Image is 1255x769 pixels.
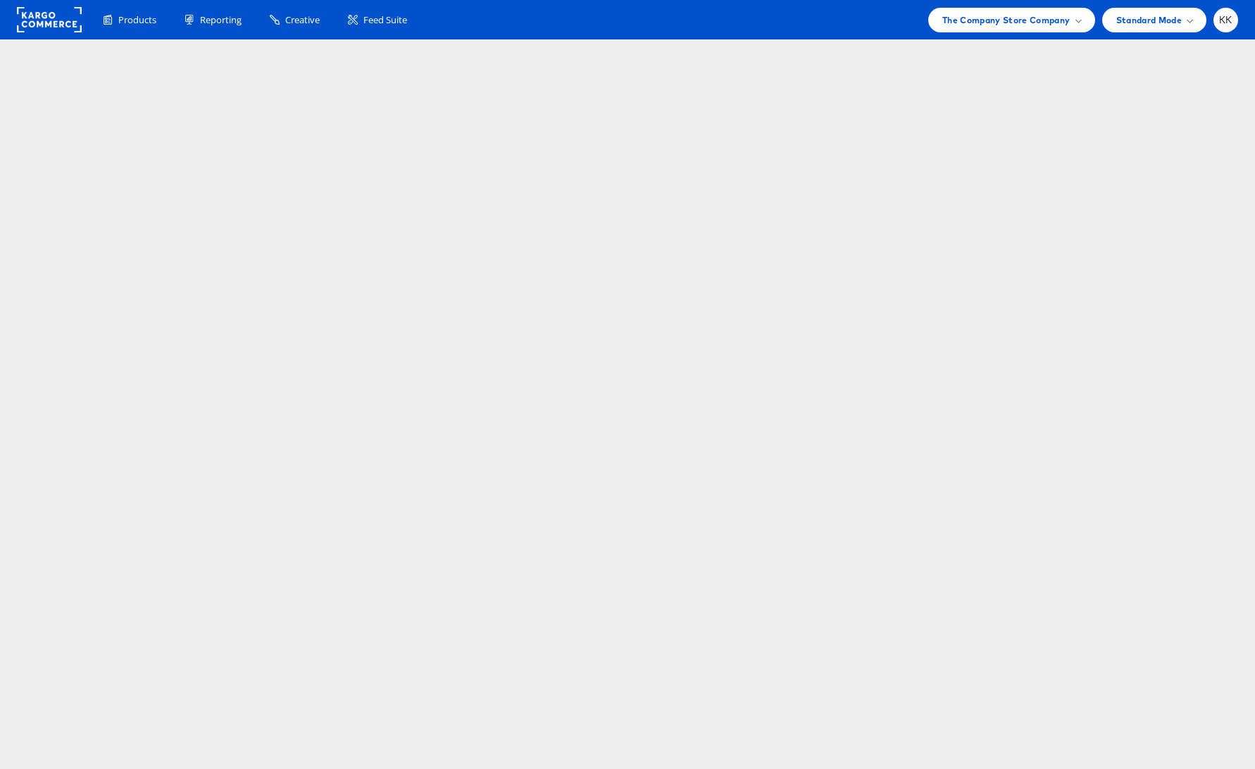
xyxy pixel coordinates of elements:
span: Feed Suite [363,13,407,27]
span: Reporting [200,13,242,27]
span: KK [1219,15,1232,25]
span: Creative [285,13,320,27]
span: Standard Mode [1116,13,1182,27]
span: Products [118,13,156,27]
span: The Company Store Company [942,13,1070,27]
